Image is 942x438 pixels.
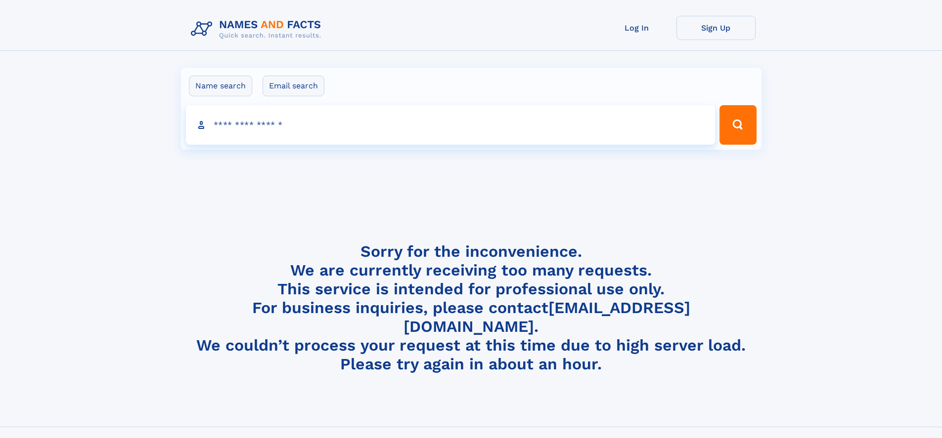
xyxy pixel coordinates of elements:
[189,76,252,96] label: Name search
[676,16,756,40] a: Sign Up
[597,16,676,40] a: Log In
[719,105,756,145] button: Search Button
[187,242,756,374] h4: Sorry for the inconvenience. We are currently receiving too many requests. This service is intend...
[263,76,324,96] label: Email search
[187,16,329,42] img: Logo Names and Facts
[404,298,690,336] a: [EMAIL_ADDRESS][DOMAIN_NAME]
[186,105,716,145] input: search input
